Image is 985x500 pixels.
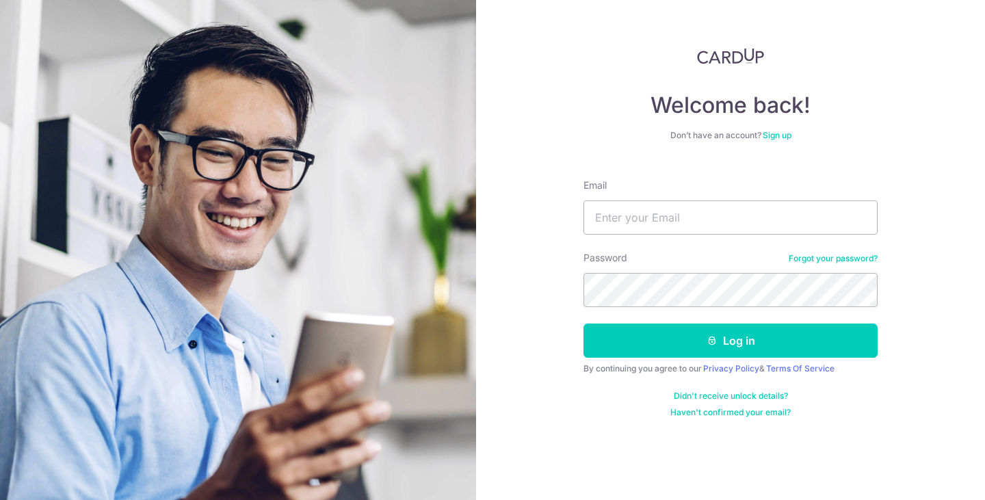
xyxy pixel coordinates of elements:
a: Terms Of Service [766,363,835,373]
input: Enter your Email [583,200,878,235]
a: Privacy Policy [703,363,759,373]
div: Don’t have an account? [583,130,878,141]
h4: Welcome back! [583,92,878,119]
img: CardUp Logo [697,48,764,64]
div: By continuing you agree to our & [583,363,878,374]
a: Sign up [763,130,791,140]
a: Forgot your password? [789,253,878,264]
button: Log in [583,324,878,358]
label: Email [583,179,607,192]
label: Password [583,251,627,265]
a: Didn't receive unlock details? [674,391,788,402]
a: Haven't confirmed your email? [670,407,791,418]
